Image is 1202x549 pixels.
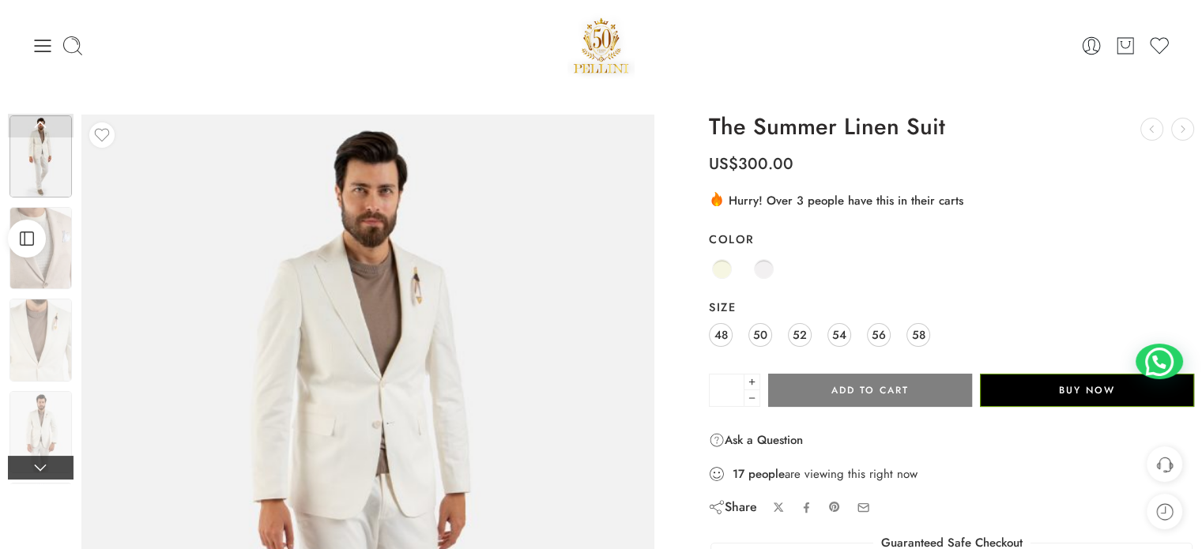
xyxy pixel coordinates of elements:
img: Artboard 4 [9,299,72,381]
a: Pin on Pinterest [828,501,841,513]
strong: 17 [733,466,744,482]
button: Add to cart [768,374,972,407]
strong: people [748,466,785,482]
bdi: 300.00 [709,152,793,175]
button: Buy Now [980,374,1194,407]
a: Email to your friends [857,501,870,514]
a: Wishlist [1148,35,1170,57]
img: Artboard 4 [9,115,72,197]
a: Ask a Question [709,431,803,449]
span: US$ [709,152,738,175]
a: 54 [827,323,851,347]
span: 54 [832,324,846,345]
img: Artboard 4 [9,207,72,289]
label: Color [709,231,1194,247]
span: 52 [793,324,807,345]
span: 56 [872,324,886,345]
a: Share on X [773,502,785,513]
h1: The Summer Linen Suit [709,115,1194,140]
div: Hurry! Over 3 people have this in their carts [709,190,1194,209]
img: Pellini [567,12,635,79]
a: Cart [1114,35,1136,57]
a: Pellini - [567,12,635,79]
span: 50 [753,324,767,345]
input: Product quantity [709,374,744,407]
div: Share [709,498,757,516]
a: 56 [867,323,891,347]
a: Share on Facebook [801,502,812,513]
a: Login / Register [1080,35,1102,57]
a: 50 [748,323,772,347]
a: 48 [709,323,733,347]
a: 52 [788,323,812,347]
div: are viewing this right now [709,465,1194,483]
span: 48 [714,324,728,345]
label: Size [709,299,1194,315]
img: Artboard 4 [9,391,72,473]
a: 58 [906,323,930,347]
span: 58 [912,324,925,345]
